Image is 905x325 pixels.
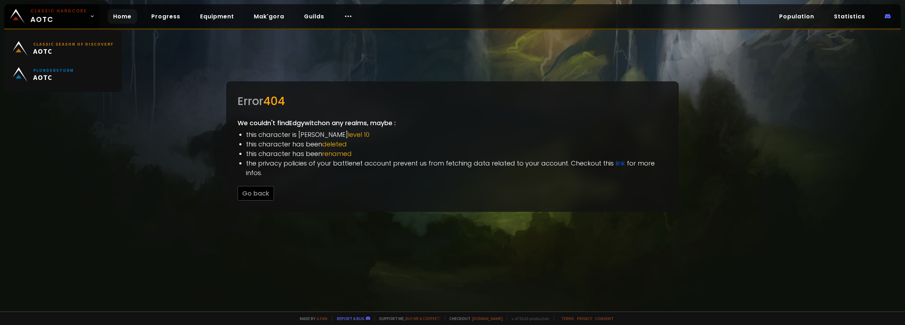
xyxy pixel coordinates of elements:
a: Buy me a coffee [405,316,440,321]
div: Error [238,93,667,110]
span: AOTC [33,47,113,56]
span: AOTC [33,73,74,82]
a: Go back [238,189,274,198]
small: Classic Season of Discovery [33,41,113,47]
li: the privacy policies of your battlenet account prevent us from fetching data related to your acco... [246,158,667,178]
a: Classic HardcoreAOTC [4,4,99,28]
span: Made by [296,316,327,321]
a: Mak'gora [248,9,290,24]
a: Report a bug [337,316,364,321]
a: PlunderstormAOTC [8,62,118,88]
li: this character is [PERSON_NAME] [246,130,667,139]
span: renamed [322,149,352,158]
a: Population [773,9,820,24]
span: v. d752d5 - production [507,316,549,321]
span: deleted [322,140,347,149]
a: Home [107,9,137,24]
div: We couldn't find Edgywitch on any realms, maybe : [226,81,679,212]
a: Privacy [577,316,592,321]
a: Equipment [194,9,240,24]
small: Plunderstorm [33,68,74,73]
a: link [615,159,625,168]
a: Terms [561,316,574,321]
li: this character has been [246,149,667,158]
span: Checkout [445,316,503,321]
small: Classic Hardcore [30,8,87,14]
a: [DOMAIN_NAME] [472,316,503,321]
a: Classic Season of DiscoveryAOTC [8,35,118,62]
li: this character has been [246,139,667,149]
a: Guilds [298,9,330,24]
a: Progress [146,9,186,24]
button: Go back [238,186,274,201]
a: Statistics [828,9,871,24]
span: level 10 [348,130,369,139]
span: AOTC [30,8,87,25]
span: 404 [263,93,285,109]
a: a fan [317,316,327,321]
span: Support me, [374,316,440,321]
a: Consent [595,316,614,321]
